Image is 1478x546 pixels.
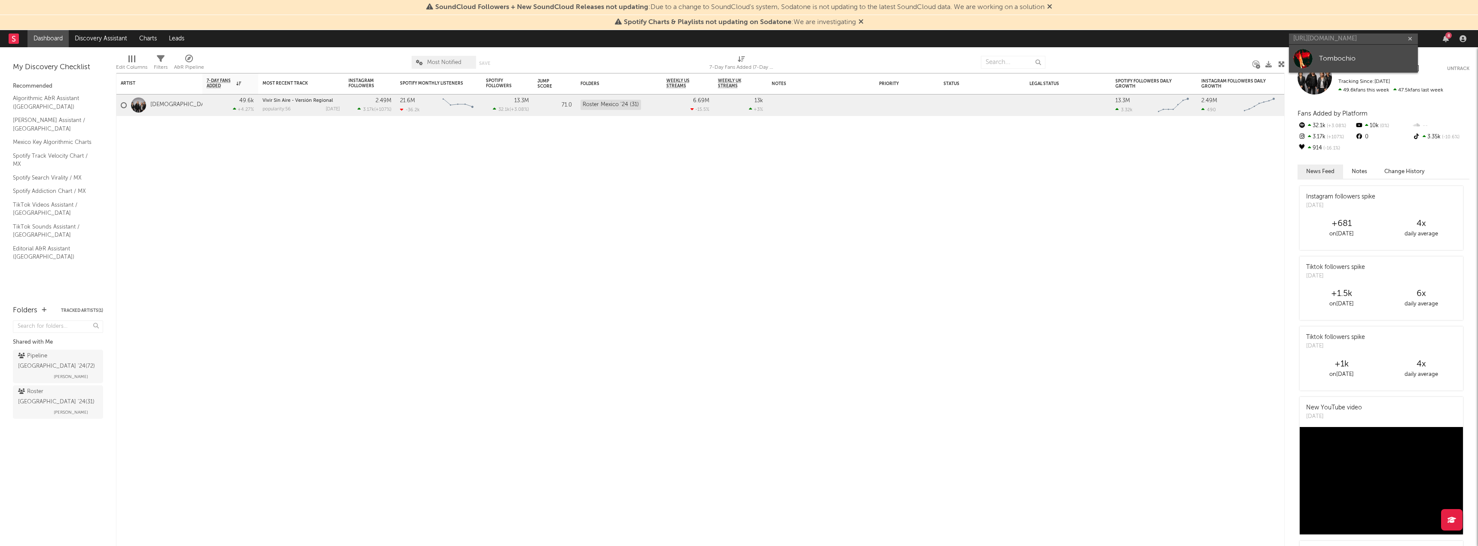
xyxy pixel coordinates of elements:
div: Pipeline [GEOGRAPHIC_DATA] '24 ( 72 ) [18,351,96,372]
div: daily average [1381,299,1461,309]
div: ( ) [357,107,391,112]
button: News Feed [1298,165,1343,179]
span: 32.1k [498,107,510,112]
div: +4.27 % [233,107,254,112]
svg: Chart title [439,95,477,116]
div: -36.2k [400,107,420,113]
span: SoundCloud Followers + New SoundCloud Releases not updating [435,4,648,11]
div: A&R Pipeline [174,62,204,73]
a: Roster [GEOGRAPHIC_DATA] '24(31)[PERSON_NAME] [13,385,103,419]
a: Spotify Addiction Chart / MX [13,186,95,196]
div: 3.17k [1298,131,1355,143]
div: Instagram followers spike [1306,192,1375,201]
div: Spotify Followers [486,78,516,88]
input: Search for folders... [13,320,103,333]
div: Folders [13,305,37,316]
a: Tombochio [1289,45,1418,73]
a: Spotify Search Virality / MX [13,173,95,183]
div: +1.5k [1302,289,1381,299]
div: 2.49M [1201,98,1217,104]
button: Notes [1343,165,1376,179]
div: 21.6M [400,98,415,104]
div: New YouTube video [1306,403,1362,412]
div: +3 % [749,107,763,112]
div: [DATE] [326,107,340,112]
div: A&R Pipeline [174,52,204,76]
button: Change History [1376,165,1433,179]
div: 3.35k [1412,131,1469,143]
div: Artist [121,81,185,86]
span: : We are investigating [624,19,856,26]
div: Vivir Sin Aire - Versión Regional [263,98,340,103]
a: Algorithmic A&R Assistant ([GEOGRAPHIC_DATA]) [13,94,95,111]
div: +681 [1302,219,1381,229]
a: Mexico Key Algorithmic Charts [13,137,95,147]
div: Edit Columns [116,62,147,73]
span: : Due to a change to SoundCloud's system, Sodatone is not updating to the latest SoundCloud data.... [435,4,1044,11]
div: [DATE] [1306,412,1362,421]
div: 32.1k [1298,120,1355,131]
svg: Chart title [1154,95,1193,116]
span: -10.6 % [1441,135,1460,140]
div: on [DATE] [1302,299,1381,309]
input: Search for artists [1289,34,1418,44]
div: 490 [1201,107,1216,113]
span: Weekly US Streams [666,78,696,88]
div: Spotify Monthly Listeners [400,81,464,86]
a: TikTok Sounds Assistant / [GEOGRAPHIC_DATA] [13,222,95,240]
div: Jump Score [537,79,559,89]
svg: Chart title [1240,95,1279,116]
div: 13.3M [514,98,529,104]
div: Folders [580,81,645,86]
a: Vivir Sin Aire - Versión Regional [263,98,333,103]
div: My Discovery Checklist [13,62,103,73]
span: -16.1 % [1322,146,1340,151]
div: [DATE] [1306,342,1365,351]
div: 2.49M [376,98,391,104]
div: 10k [1355,120,1412,131]
div: Roster [GEOGRAPHIC_DATA] '24 ( 31 ) [18,387,96,407]
div: on [DATE] [1302,369,1381,380]
div: Tombochio [1319,53,1414,64]
div: Edit Columns [116,52,147,76]
div: daily average [1381,369,1461,380]
a: Editorial A&R Assistant ([GEOGRAPHIC_DATA]) [13,244,95,262]
div: 7-Day Fans Added (7-Day Fans Added) [709,62,774,73]
div: [DATE] [1306,272,1365,281]
div: 6 x [1381,289,1461,299]
span: Spotify Charts & Playlists not updating on Sodatone [624,19,791,26]
div: on [DATE] [1302,229,1381,239]
div: Tiktok followers spike [1306,333,1365,342]
div: 7-Day Fans Added (7-Day Fans Added) [709,52,774,76]
div: 3.32k [1115,107,1133,113]
div: 6.69M [693,98,709,104]
div: Recommended [13,81,103,92]
div: Instagram Followers [348,78,379,88]
span: [PERSON_NAME] [54,407,88,418]
span: Dismiss [858,19,864,26]
a: Leads [163,30,190,47]
button: 8 [1443,35,1449,42]
a: [DEMOGRAPHIC_DATA] [150,101,213,109]
div: 4 x [1381,219,1461,229]
span: 0 % [1379,124,1389,128]
a: Spotify Track Velocity Chart / MX [13,151,95,169]
span: [PERSON_NAME] [54,372,88,382]
span: Fans Added by Platform [1298,110,1368,117]
div: Spotify Followers Daily Growth [1115,79,1180,89]
div: Most Recent Track [263,81,327,86]
div: 0 [1355,131,1412,143]
button: Untrack [1447,64,1469,73]
span: 49.6k fans this week [1338,88,1389,93]
button: Tracked Artists(1) [61,308,103,313]
a: Dashboard [27,30,69,47]
div: 8 [1445,32,1452,39]
div: daily average [1381,229,1461,239]
div: Filters [154,52,168,76]
span: 3.17k [363,107,374,112]
a: Discovery Assistant [69,30,133,47]
div: Status [944,81,999,86]
div: -- [1412,120,1469,131]
div: 13k [754,98,763,104]
span: +107 % [1325,135,1344,140]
